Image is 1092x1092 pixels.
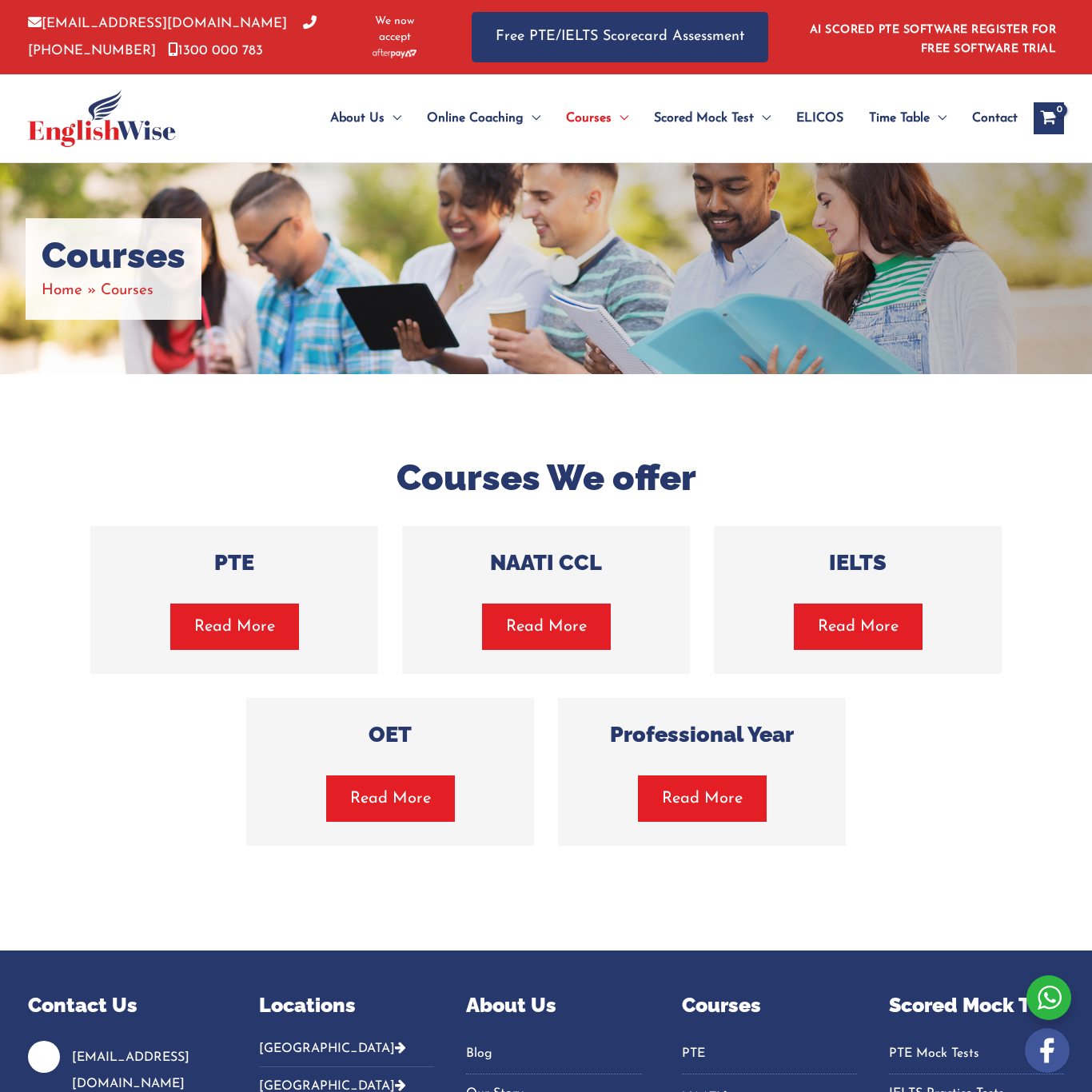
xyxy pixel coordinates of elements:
[259,990,434,1021] p: Locations
[330,90,385,146] span: About Us
[28,17,287,30] a: [EMAIL_ADDRESS][DOMAIN_NAME]
[662,787,743,810] span: Read More
[641,90,783,146] a: Scored Mock TestMenu Toggle
[114,550,354,576] h4: PTE
[889,1041,1064,1067] a: PTE Mock Tests
[28,990,219,1021] p: Contact Us
[930,90,947,146] span: Menu Toggle
[385,90,401,146] span: Menu Toggle
[259,1041,434,1067] button: [GEOGRAPHIC_DATA]
[42,234,185,277] h1: Courses
[482,604,611,650] button: Read More
[42,283,82,298] a: Home
[682,1041,857,1074] nav: Menu
[326,775,455,822] button: Read More
[317,90,414,146] a: About UsMenu Toggle
[101,283,153,298] span: Courses
[72,1051,189,1090] a: [EMAIL_ADDRESS][DOMAIN_NAME]
[170,604,299,650] button: Read More
[638,775,767,822] button: Read More
[472,12,768,62] a: Free PTE/IELTS Scorecard Assessment
[783,90,856,146] a: ELICOS
[796,90,843,146] span: ELICOS
[682,990,857,1021] p: Courses
[358,14,432,46] span: We now accept
[28,90,176,147] img: cropped-ew-logo
[612,90,628,146] span: Menu Toggle
[1034,102,1064,134] a: View Shopping Cart, empty
[373,49,416,58] img: Afterpay-Logo
[582,722,822,747] h4: Professional Year
[194,616,275,638] span: Read More
[800,11,1064,63] aside: Header Widget 1
[466,1041,641,1067] a: Blog
[566,90,612,146] span: Courses
[738,550,978,576] h4: IELTS
[810,24,1057,55] a: AI SCORED PTE SOFTWARE REGISTER FOR FREE SOFTWARE TRIAL
[959,90,1018,146] a: Contact
[794,604,923,650] button: Read More
[682,1041,857,1067] a: PTE
[292,90,1018,146] nav: Site Navigation: Main Menu
[869,90,930,146] span: Time Table
[506,616,587,638] span: Read More
[553,90,641,146] a: CoursesMenu Toggle
[28,17,317,57] a: [PHONE_NUMBER]
[78,455,1014,502] h2: Courses We offer
[270,722,510,747] h4: OET
[856,90,959,146] a: Time TableMenu Toggle
[168,44,263,58] a: 1300 000 783
[972,90,1018,146] span: Contact
[427,90,524,146] span: Online Coaching
[524,90,540,146] span: Menu Toggle
[1025,1028,1070,1073] img: white-facebook.png
[426,550,666,576] h4: NAATI CCL
[818,616,899,638] span: Read More
[42,277,185,304] nav: Breadcrumbs
[350,787,431,810] span: Read More
[654,90,754,146] span: Scored Mock Test
[414,90,553,146] a: Online CoachingMenu Toggle
[466,990,641,1021] p: About Us
[754,90,771,146] span: Menu Toggle
[889,990,1064,1021] p: Scored Mock Test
